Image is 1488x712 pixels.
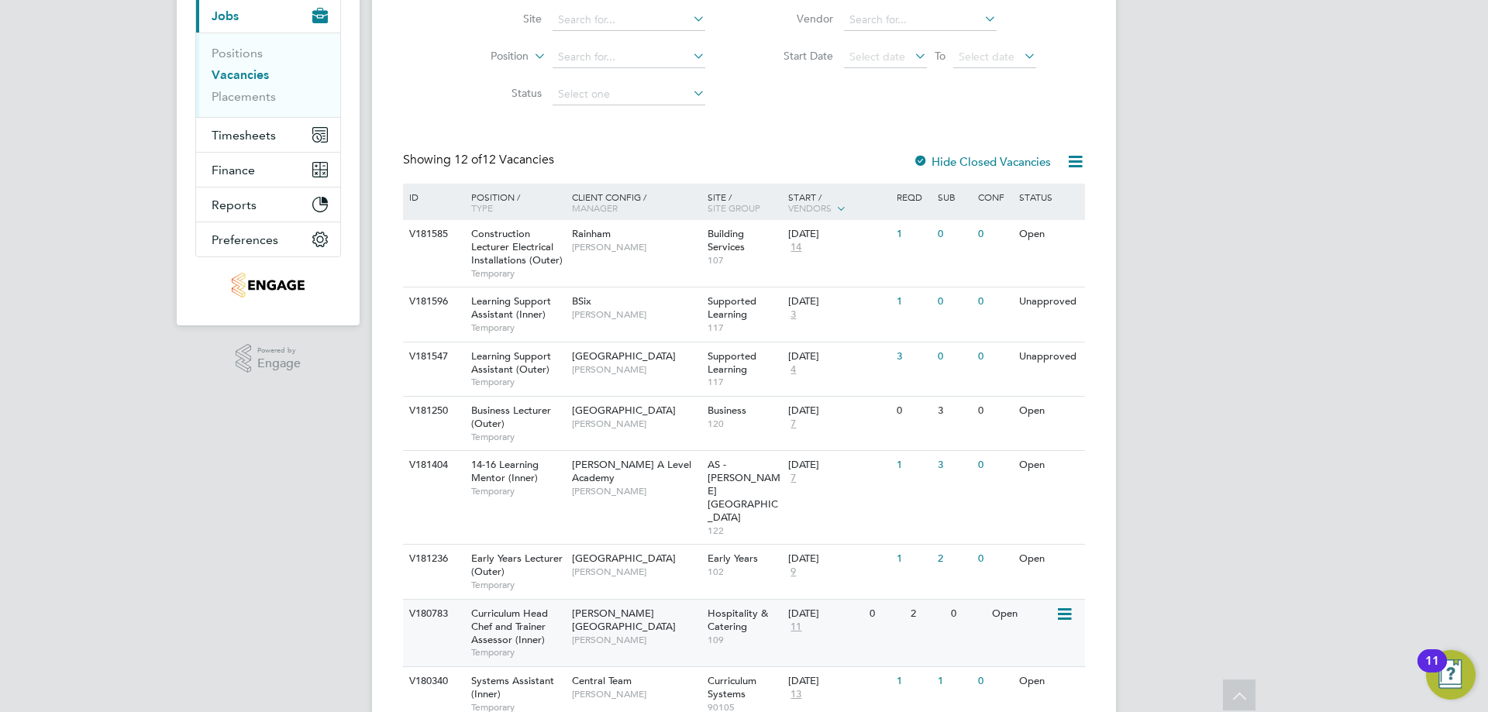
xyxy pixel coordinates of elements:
input: Search for... [553,9,705,31]
span: Learning Support Assistant (Inner) [471,294,551,321]
span: To [930,46,950,66]
span: 3 [788,308,798,322]
span: Supported Learning [708,349,756,376]
div: V181404 [405,451,460,480]
span: [GEOGRAPHIC_DATA] [572,404,676,417]
div: 0 [947,600,987,628]
span: Type [471,201,493,214]
div: 2 [907,600,947,628]
div: [DATE] [788,675,889,688]
label: Start Date [744,49,833,63]
div: V181250 [405,397,460,425]
div: Start / [784,184,893,222]
span: [PERSON_NAME][GEOGRAPHIC_DATA] [572,607,676,633]
div: 0 [974,667,1014,696]
span: 7 [788,472,798,485]
div: V180340 [405,667,460,696]
div: 0 [934,220,974,249]
div: V181547 [405,342,460,371]
label: Position [439,49,529,64]
div: 0 [974,451,1014,480]
span: [PERSON_NAME] [572,485,700,497]
div: Open [1015,545,1083,573]
img: jambo-logo-retina.png [232,273,304,298]
div: 0 [934,287,974,316]
span: Site Group [708,201,760,214]
div: [DATE] [788,459,889,472]
span: [PERSON_NAME] [572,418,700,430]
div: Open [1015,451,1083,480]
span: 12 Vacancies [454,152,554,167]
div: 1 [893,287,933,316]
div: 0 [893,397,933,425]
div: Unapproved [1015,287,1083,316]
span: Preferences [212,232,278,247]
span: 117 [708,376,781,388]
span: Central Team [572,674,632,687]
span: Powered by [257,344,301,357]
span: Building Services [708,227,745,253]
div: 11 [1425,661,1439,681]
div: 0 [974,342,1014,371]
span: [PERSON_NAME] [572,634,700,646]
div: V181236 [405,545,460,573]
span: 13 [788,688,804,701]
span: Temporary [471,431,564,443]
span: Manager [572,201,618,214]
span: Jobs [212,9,239,23]
span: [PERSON_NAME] [572,308,700,321]
span: Select date [849,50,905,64]
button: Timesheets [196,118,340,152]
div: Reqd [893,184,933,210]
span: Construction Lecturer Electrical Installations (Outer) [471,227,563,267]
span: Business [708,404,746,417]
div: 1 [893,667,933,696]
span: Business Lecturer (Outer) [471,404,551,430]
input: Select one [553,84,705,105]
div: Status [1015,184,1083,210]
span: Temporary [471,322,564,334]
span: Timesheets [212,128,276,143]
div: 3 [893,342,933,371]
div: Open [1015,667,1083,696]
div: Open [1015,220,1083,249]
div: 0 [974,220,1014,249]
div: 1 [893,220,933,249]
label: Site [453,12,542,26]
span: Reports [212,198,257,212]
div: V181585 [405,220,460,249]
span: Temporary [471,579,564,591]
div: [DATE] [788,295,889,308]
span: Rainham [572,227,611,240]
div: Open [1015,397,1083,425]
span: 117 [708,322,781,334]
span: Systems Assistant (Inner) [471,674,554,700]
span: Select date [959,50,1014,64]
div: 0 [974,287,1014,316]
span: Curriculum Head Chef and Trainer Assessor (Inner) [471,607,548,646]
span: [PERSON_NAME] [572,566,700,578]
span: 122 [708,525,781,537]
span: [PERSON_NAME] [572,688,700,700]
a: Vacancies [212,67,269,82]
a: Powered byEngage [236,344,301,373]
div: 0 [974,397,1014,425]
span: Vendors [788,201,832,214]
div: V181596 [405,287,460,316]
span: Finance [212,163,255,177]
a: Go to home page [195,273,341,298]
span: 14 [788,241,804,254]
div: 1 [893,451,933,480]
span: Hospitality & Catering [708,607,768,633]
span: Curriculum Systems [708,674,756,700]
span: 9 [788,566,798,579]
div: 0 [866,600,906,628]
div: 0 [974,545,1014,573]
div: V180783 [405,600,460,628]
div: 3 [934,397,974,425]
div: 2 [934,545,974,573]
div: 1 [893,545,933,573]
div: [DATE] [788,350,889,363]
input: Search for... [553,46,705,68]
button: Open Resource Center, 11 new notifications [1426,650,1476,700]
